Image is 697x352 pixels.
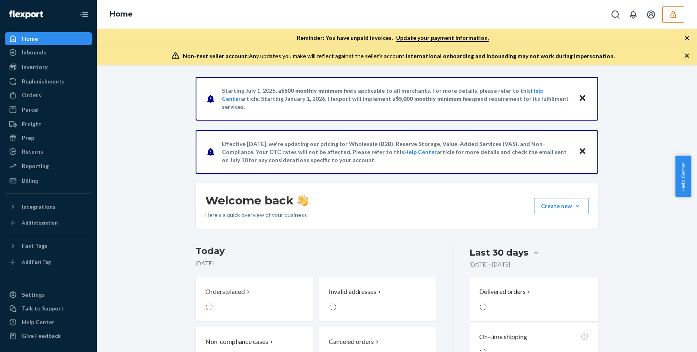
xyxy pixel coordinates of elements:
[5,302,92,315] a: Talk to Support
[479,287,532,296] button: Delivered orders
[607,6,624,23] button: Open Search Box
[22,48,46,56] div: Inbounds
[5,103,92,116] a: Parcel
[5,89,92,102] a: Orders
[110,10,133,19] a: Home
[404,148,437,155] a: Help Center
[22,177,38,185] div: Billing
[205,211,308,219] p: Here’s a quick overview of your business
[281,87,352,94] span: $500 monthly minimum fee
[222,87,571,111] p: Starting July 1, 2025, a is applicable to all merchants. For more details, please refer to this a...
[22,35,38,43] div: Home
[22,120,42,128] div: Freight
[205,337,268,346] p: Non-compliance cases
[22,134,34,142] div: Prep
[396,95,471,102] span: $5,000 monthly minimum fee
[5,174,92,187] a: Billing
[5,60,92,73] a: Inventory
[5,217,92,229] a: Add Integration
[5,145,92,158] a: Returns
[479,332,527,342] p: On-time shipping
[5,288,92,301] a: Settings
[329,337,374,346] p: Canceled orders
[5,200,92,213] button: Integrations
[329,287,376,296] p: Invalid addresses
[22,219,58,226] div: Add Integration
[577,93,588,104] button: Close
[22,203,56,211] div: Integrations
[5,75,92,88] a: Replenishments
[5,32,92,45] a: Home
[22,304,64,312] div: Talk to Support
[196,277,313,321] button: Orders placed
[22,291,45,299] div: Settings
[5,46,92,59] a: Inbounds
[22,106,39,114] div: Parcel
[22,242,48,250] div: Fast Tags
[22,162,49,170] div: Reporting
[205,287,245,296] p: Orders placed
[319,277,436,321] button: Invalid addresses
[297,34,489,42] p: Reminder: You have unpaid invoices.
[5,240,92,252] button: Fast Tags
[22,91,41,99] div: Orders
[103,3,139,26] ol: breadcrumbs
[5,118,92,131] a: Freight
[22,77,65,85] div: Replenishments
[396,34,489,42] a: Update your payment information.
[534,198,588,214] button: Create new
[9,10,43,19] img: Flexport logo
[5,131,92,144] a: Prep
[22,332,61,340] div: Give Feedback
[5,160,92,173] a: Reporting
[222,140,571,164] p: Effective [DATE], we're updating our pricing for Wholesale (B2B), Reserve Storage, Value-Added Se...
[205,193,308,208] h1: Welcome back
[22,318,54,326] div: Help Center
[5,256,92,269] a: Add Fast Tag
[196,245,436,258] h3: Today
[183,52,249,59] span: Non-test seller account:
[406,52,615,59] span: International onboarding and inbounding may not work during impersonation.
[22,63,48,71] div: Inventory
[5,316,92,329] a: Help Center
[470,260,510,269] p: [DATE] - [DATE]
[196,259,436,267] p: [DATE]
[76,6,92,23] button: Close Navigation
[5,329,92,342] button: Give Feedback
[577,146,588,158] button: Close
[22,148,43,156] div: Returns
[22,258,51,265] div: Add Fast Tag
[675,156,691,197] button: Help Center
[297,195,308,206] img: hand-wave emoji
[183,52,615,60] div: Any updates you make will reflect against the seller's account.
[643,6,659,23] button: Open account menu
[470,246,528,259] div: Last 30 days
[625,6,641,23] button: Open notifications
